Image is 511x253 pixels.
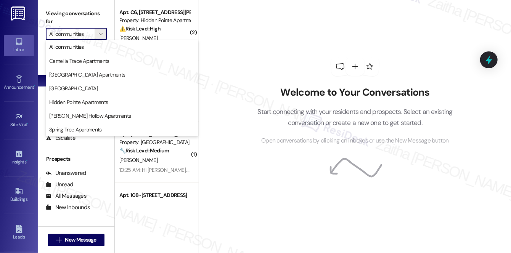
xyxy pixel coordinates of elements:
[119,147,169,154] strong: 🔧 Risk Level: Medium
[119,157,157,163] span: [PERSON_NAME]
[65,236,96,244] span: New Message
[26,158,27,163] span: •
[56,237,62,243] i: 
[49,112,131,120] span: [PERSON_NAME] Hollow Apartments
[119,167,486,173] div: 10:25 AM: Hi [PERSON_NAME]. Everything from March up to now is tooo much to text. I know H C like...
[119,16,190,24] div: Property: Hidden Pointe Apartments
[49,85,98,92] span: [GEOGRAPHIC_DATA]
[4,223,34,243] a: Leads
[119,25,161,32] strong: ⚠️ Risk Level: High
[246,86,464,99] h2: Welcome to Your Conversations
[48,234,104,246] button: New Message
[38,155,114,163] div: Prospects
[49,28,95,40] input: All communities
[119,138,190,146] div: Property: [GEOGRAPHIC_DATA]
[246,106,464,128] p: Start connecting with your residents and prospects. Select an existing conversation or create a n...
[46,134,76,142] div: Escalate
[49,126,102,133] span: Spring Tree Apartments
[119,8,190,16] div: Apt. C6, [STREET_ADDRESS][PERSON_NAME]
[46,8,107,28] label: Viewing conversations for
[38,225,114,233] div: Residents
[46,169,86,177] div: Unanswered
[49,57,109,65] span: Camellia Trace Apartments
[38,51,114,59] div: Prospects + Residents
[27,121,29,126] span: •
[11,6,27,21] img: ResiDesk Logo
[46,203,90,211] div: New Inbounds
[49,43,84,51] span: All communities
[49,98,108,106] span: Hidden Pointe Apartments
[4,185,34,205] a: Buildings
[4,110,34,131] a: Site Visit •
[34,83,35,89] span: •
[119,35,157,42] span: [PERSON_NAME]
[119,191,190,199] div: Apt. 108~[STREET_ADDRESS]
[49,71,125,78] span: [GEOGRAPHIC_DATA] Apartments
[46,181,73,189] div: Unread
[4,147,34,168] a: Insights •
[4,35,34,56] a: Inbox
[261,136,448,146] span: Open conversations by clicking on inboxes or use the New Message button
[98,31,103,37] i: 
[46,192,87,200] div: All Messages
